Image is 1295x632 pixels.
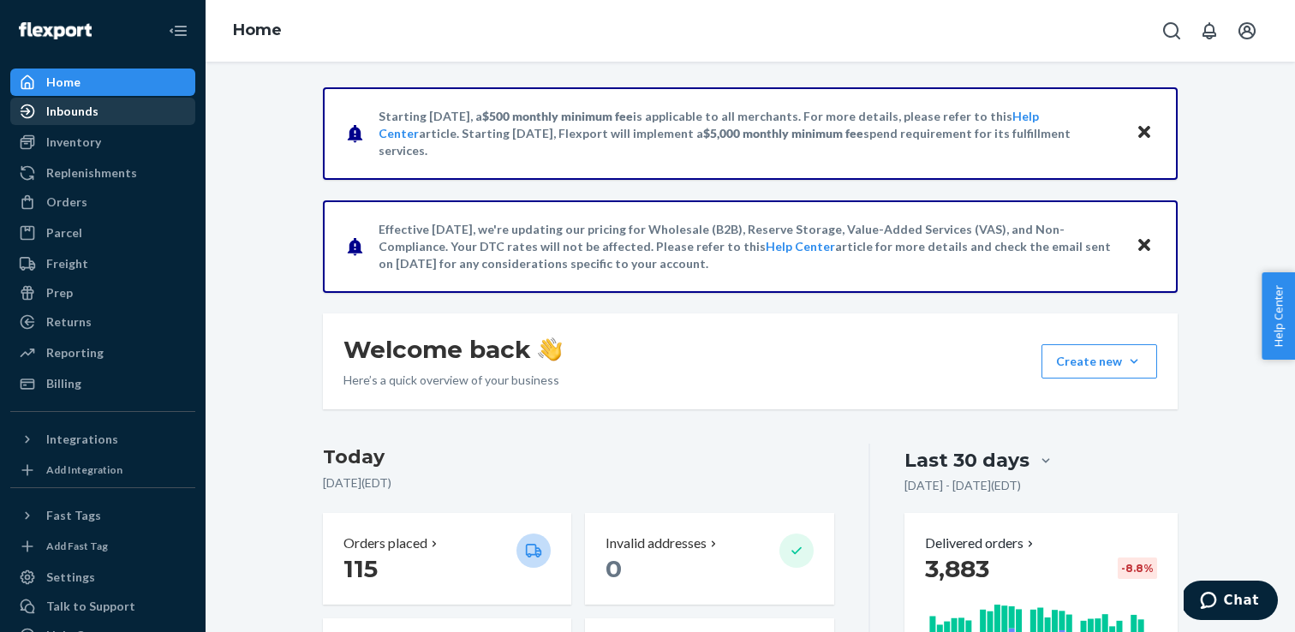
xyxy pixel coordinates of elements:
span: 3,883 [925,554,989,583]
p: Here’s a quick overview of your business [343,372,562,389]
button: Invalid addresses 0 [585,513,833,605]
p: Effective [DATE], we're updating our pricing for Wholesale (B2B), Reserve Storage, Value-Added Se... [379,221,1119,272]
a: Help Center [766,239,835,253]
button: Orders placed 115 [323,513,571,605]
ol: breadcrumbs [219,6,295,56]
span: $500 monthly minimum fee [482,109,633,123]
button: Talk to Support [10,593,195,620]
a: Home [233,21,282,39]
div: Home [46,74,81,91]
a: Returns [10,308,195,336]
div: Add Fast Tag [46,539,108,553]
div: Settings [46,569,95,586]
div: Orders [46,194,87,211]
div: Inventory [46,134,101,151]
a: Add Fast Tag [10,536,195,557]
button: Open Search Box [1155,14,1189,48]
a: Inbounds [10,98,195,125]
button: Help Center [1262,272,1295,360]
div: Integrations [46,431,118,448]
a: Orders [10,188,195,216]
p: Starting [DATE], a is applicable to all merchants. For more details, please refer to this article... [379,108,1119,159]
a: Reporting [10,339,195,367]
h1: Welcome back [343,334,562,365]
button: Close [1133,121,1155,146]
button: Open account menu [1230,14,1264,48]
span: 0 [606,554,622,583]
div: Talk to Support [46,598,135,615]
button: Create new [1041,344,1157,379]
div: Add Integration [46,462,122,477]
a: Freight [10,250,195,277]
a: Billing [10,370,195,397]
a: Prep [10,279,195,307]
div: Replenishments [46,164,137,182]
div: Freight [46,255,88,272]
button: Open notifications [1192,14,1226,48]
div: Prep [46,284,73,301]
iframe: Opens a widget where you can chat to one of our agents [1184,581,1278,623]
button: Integrations [10,426,195,453]
p: Orders placed [343,534,427,553]
a: Parcel [10,219,195,247]
div: Inbounds [46,103,98,120]
button: Delivered orders [925,534,1037,553]
button: Fast Tags [10,502,195,529]
p: Invalid addresses [606,534,707,553]
button: Close [1133,234,1155,259]
div: Returns [46,313,92,331]
a: Settings [10,563,195,591]
p: [DATE] ( EDT ) [323,474,834,492]
img: hand-wave emoji [538,337,562,361]
div: Last 30 days [904,447,1029,474]
div: Reporting [46,344,104,361]
img: Flexport logo [19,22,92,39]
span: $5,000 monthly minimum fee [703,126,863,140]
div: -8.8 % [1118,557,1157,579]
div: Billing [46,375,81,392]
button: Close Navigation [161,14,195,48]
span: 115 [343,554,378,583]
a: Home [10,69,195,96]
div: Parcel [46,224,82,241]
a: Add Integration [10,460,195,480]
div: Fast Tags [46,507,101,524]
h3: Today [323,444,834,471]
p: [DATE] - [DATE] ( EDT ) [904,477,1021,494]
a: Inventory [10,128,195,156]
a: Replenishments [10,159,195,187]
